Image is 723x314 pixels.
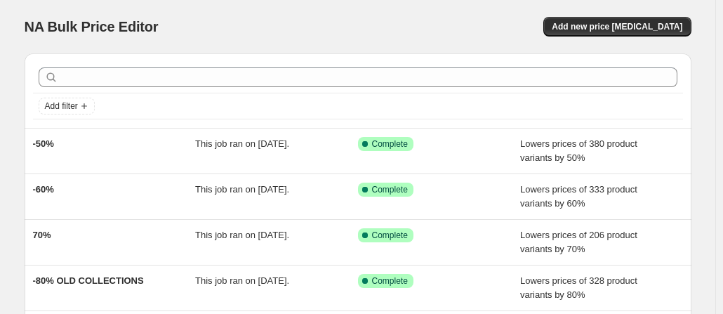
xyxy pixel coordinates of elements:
[543,17,691,37] button: Add new price [MEDICAL_DATA]
[520,138,637,163] span: Lowers prices of 380 product variants by 50%
[33,275,144,286] span: -80% OLD COLLECTIONS
[520,184,637,209] span: Lowers prices of 333 product variants by 60%
[45,100,78,112] span: Add filter
[372,230,408,241] span: Complete
[39,98,95,115] button: Add filter
[33,230,51,240] span: 70%
[195,230,289,240] span: This job ran on [DATE].
[25,19,159,34] span: NA Bulk Price Editor
[195,138,289,149] span: This job ran on [DATE].
[195,275,289,286] span: This job ran on [DATE].
[195,184,289,195] span: This job ran on [DATE].
[520,275,637,300] span: Lowers prices of 328 product variants by 80%
[33,138,54,149] span: -50%
[372,138,408,150] span: Complete
[372,184,408,195] span: Complete
[372,275,408,287] span: Complete
[552,21,682,32] span: Add new price [MEDICAL_DATA]
[33,184,54,195] span: -60%
[520,230,637,254] span: Lowers prices of 206 product variants by 70%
